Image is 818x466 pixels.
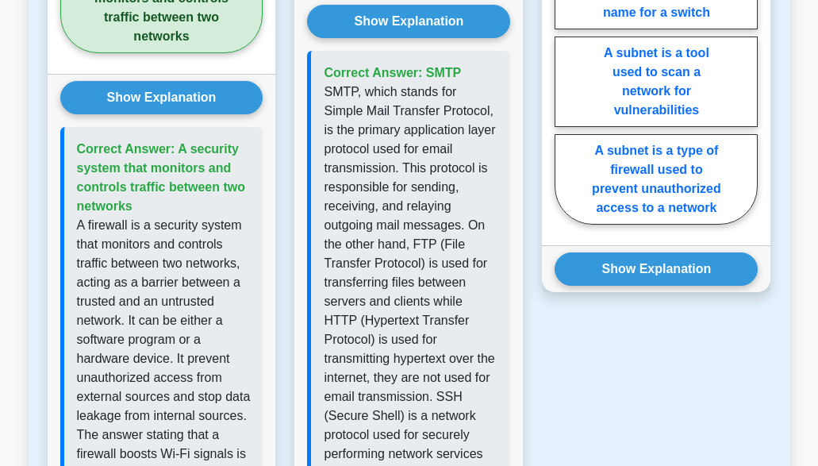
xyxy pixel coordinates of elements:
[307,5,510,38] button: Show Explanation
[555,134,758,225] label: A subnet is a type of firewall used to prevent unauthorized access to a network
[555,37,758,127] label: A subnet is a tool used to scan a network for vulnerabilities
[324,66,461,79] span: Correct Answer: SMTP
[77,142,245,213] span: Correct Answer: A security system that monitors and controls traffic between two networks
[555,252,758,286] button: Show Explanation
[60,81,263,114] button: Show Explanation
